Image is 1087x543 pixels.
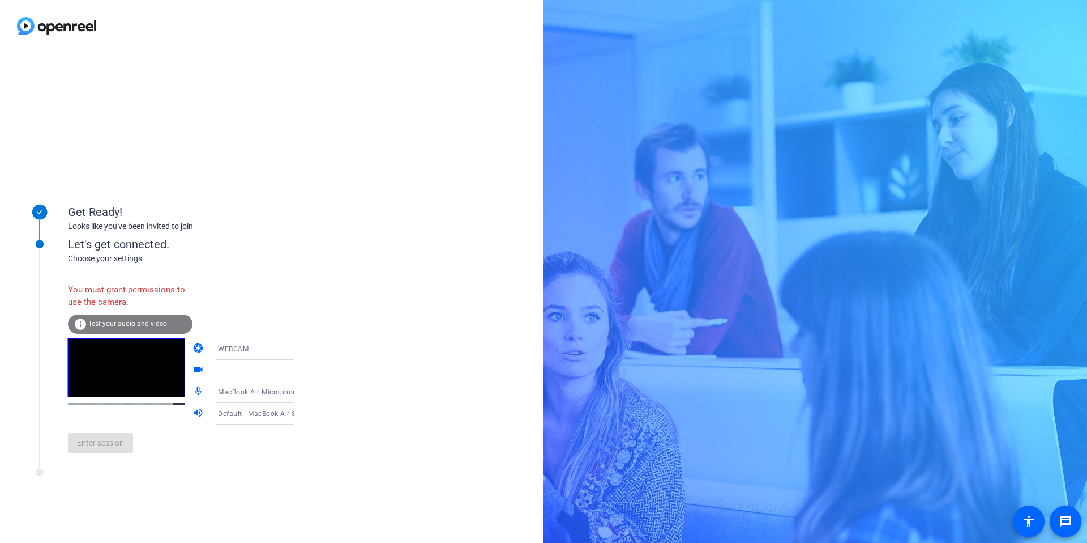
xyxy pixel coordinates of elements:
mat-icon: camera [192,342,206,356]
div: You must grant permissions to use the camera. [68,278,192,315]
span: Test your audio and video [88,320,167,328]
mat-icon: accessibility [1022,515,1035,528]
div: Get Ready! [68,203,294,220]
div: Choose your settings [68,253,318,265]
mat-icon: message [1059,515,1072,528]
div: Let's get connected. [68,236,318,253]
span: WEBCAM [218,345,249,353]
span: MacBook Air Microphone (Built-in) [218,387,331,396]
span: Default - MacBook Air Speakers (Built-in) [218,409,352,418]
mat-icon: info [74,317,87,331]
mat-icon: volume_up [192,407,206,421]
mat-icon: mic_none [192,385,206,399]
div: Looks like you've been invited to join [68,220,294,232]
mat-icon: videocam [192,364,206,377]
